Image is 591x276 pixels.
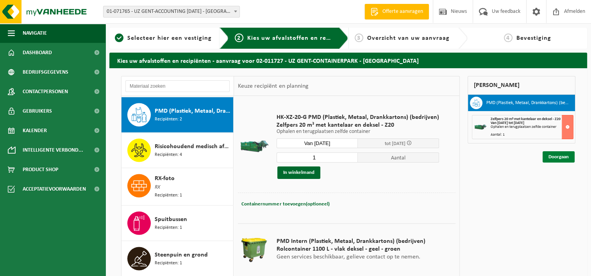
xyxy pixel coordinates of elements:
span: Product Shop [23,160,58,179]
span: Recipiënten: 1 [155,224,182,232]
button: Risicohoudend medisch afval Recipiënten: 4 [121,133,234,168]
strong: Van [DATE] tot [DATE] [491,121,524,125]
span: Bevestiging [516,35,551,41]
span: HK-XZ-20-G PMD (Plastiek, Metaal, Drankkartons) (bedrijven) [277,113,439,121]
span: Spuitbussen [155,215,187,224]
span: Acceptatievoorwaarden [23,179,86,199]
span: Recipiënten: 1 [155,260,182,267]
span: Contactpersonen [23,82,68,101]
span: 1 [115,34,123,42]
h3: PMD (Plastiek, Metaal, Drankkartons) (bedrijven) [486,97,569,109]
h2: Kies uw afvalstoffen en recipiënten - aanvraag voor 02-011727 - UZ GENT-CONTAINERPARK - [GEOGRAPH... [109,53,587,68]
div: Keuze recipiënt en planning [234,76,312,96]
p: Ophalen en terugplaatsen zelfde container [277,129,439,134]
button: Containernummer toevoegen(optioneel) [241,199,330,210]
span: Rolcontainer 1100 L - vlak deksel - geel - groen [277,245,425,253]
a: 1Selecteer hier een vestiging [113,34,213,43]
span: Risicohoudend medisch afval [155,142,231,151]
div: Aantal: 1 [491,133,573,137]
span: 3 [355,34,363,42]
span: 01-071765 - UZ GENT-ACCOUNTING 0 BC - GENT [104,6,239,17]
button: PMD (Plastiek, Metaal, Drankkartons) (bedrijven) Recipiënten: 2 [121,97,234,133]
span: 2 [235,34,243,42]
span: Navigatie [23,23,47,43]
a: Offerte aanvragen [364,4,429,19]
span: Offerte aanvragen [380,8,425,16]
input: Materiaal zoeken [125,80,230,92]
span: Recipiënten: 4 [155,151,182,159]
span: Steenpuin en grond [155,250,208,260]
span: Kalender [23,121,47,140]
a: Doorgaan [543,151,575,163]
span: Gebruikers [23,101,52,121]
input: Selecteer datum [277,138,358,148]
span: Dashboard [23,43,52,62]
span: RX [155,183,160,192]
span: 01-071765 - UZ GENT-ACCOUNTING 0 BC - GENT [103,6,240,18]
span: Containernummer toevoegen(optioneel) [241,202,329,207]
span: Zelfpers 20 m³ met kantelaar en deksel - Z20 [491,117,561,121]
span: PMD Intern (Plastiek, Metaal, Drankkartons) (bedrijven) [277,237,425,245]
span: Recipiënten: 1 [155,192,182,199]
button: Spuitbussen Recipiënten: 1 [121,205,234,241]
span: Kies uw afvalstoffen en recipiënten [247,35,355,41]
div: Ophalen en terugplaatsen zelfde container [491,125,573,129]
span: RX-foto [155,174,175,183]
span: Aantal [358,152,439,163]
span: Overzicht van uw aanvraag [367,35,450,41]
span: Recipiënten: 2 [155,116,182,123]
div: Geen services beschikbaar, gelieve contact op te nemen. [273,230,429,269]
div: [PERSON_NAME] [468,76,575,95]
span: 4 [504,34,512,42]
span: Intelligente verbond... [23,140,83,160]
button: RX-foto RX Recipiënten: 1 [121,168,234,205]
span: Selecteer hier een vestiging [127,35,212,41]
span: Zelfpers 20 m³ met kantelaar en deksel - Z20 [277,121,439,129]
span: PMD (Plastiek, Metaal, Drankkartons) (bedrijven) [155,106,231,116]
button: In winkelmand [277,166,320,179]
span: tot [DATE] [385,141,405,146]
span: Bedrijfsgegevens [23,62,68,82]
